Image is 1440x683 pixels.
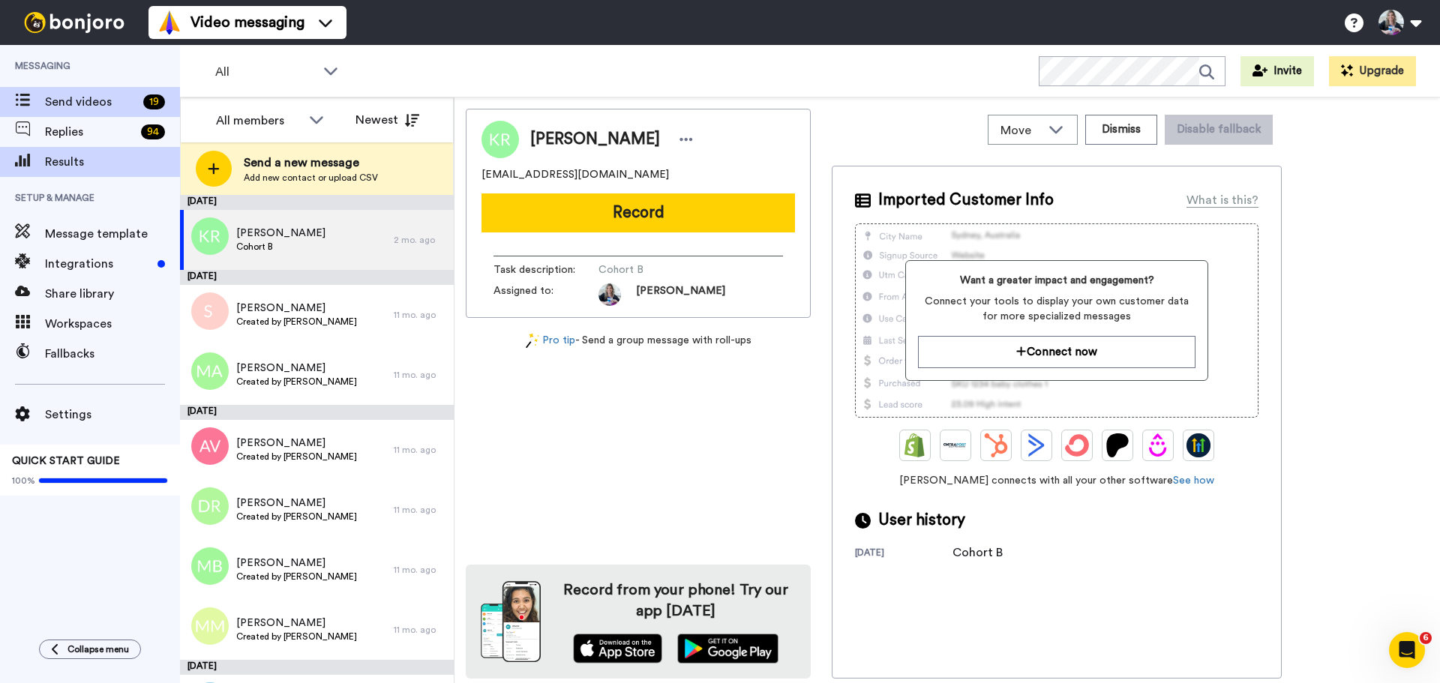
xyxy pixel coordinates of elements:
span: [PERSON_NAME] [236,226,325,241]
img: c3ca3c2c-c6a5-4eb8-8ef6-d382032d8279-1749137608.jpg [598,283,621,306]
span: Integrations [45,255,151,273]
img: appstore [573,634,662,664]
h4: Record from your phone! Try our app [DATE] [556,580,796,622]
img: Patreon [1105,433,1129,457]
span: 100% [12,475,35,487]
div: [DATE] [180,405,454,420]
span: Want a greater impact and engagement? [918,273,1195,288]
img: mb.png [191,547,229,585]
div: [DATE] [855,547,952,562]
span: Cohort B [598,262,741,277]
img: mm.png [191,607,229,645]
img: Hubspot [984,433,1008,457]
button: Connect now [918,336,1195,368]
button: Record [481,193,795,232]
span: [PERSON_NAME] [530,128,660,151]
span: Share library [45,285,180,303]
span: 6 [1420,632,1432,644]
span: Imported Customer Info [878,189,1054,211]
div: 11 mo. ago [394,369,446,381]
img: Image of Kimberlee Riles-Stewart [481,121,519,158]
button: Upgrade [1329,56,1416,86]
img: ConvertKit [1065,433,1089,457]
img: magic-wand.svg [526,333,539,349]
img: playstore [677,634,778,664]
span: Created by [PERSON_NAME] [236,631,357,643]
span: Created by [PERSON_NAME] [236,316,357,328]
span: All [215,63,316,81]
img: Shopify [903,433,927,457]
span: [PERSON_NAME] [236,361,357,376]
div: 11 mo. ago [394,444,446,456]
span: [PERSON_NAME] [636,283,725,306]
img: ActiveCampaign [1024,433,1048,457]
span: QUICK START GUIDE [12,456,120,466]
span: [PERSON_NAME] [236,301,357,316]
span: Send videos [45,93,137,111]
img: dr.png [191,487,229,525]
div: 19 [143,94,165,109]
span: [PERSON_NAME] [236,496,357,511]
div: What is this? [1186,191,1258,209]
span: Replies [45,123,135,141]
span: [PERSON_NAME] [236,556,357,571]
div: All members [216,112,301,130]
span: Created by [PERSON_NAME] [236,571,357,583]
img: ma.png [191,352,229,390]
span: Created by [PERSON_NAME] [236,511,357,523]
img: vm-color.svg [157,10,181,34]
span: Settings [45,406,180,424]
img: av.png [191,427,229,465]
span: Results [45,153,180,171]
a: See how [1173,475,1214,486]
span: Move [1000,121,1041,139]
button: Collapse menu [39,640,141,659]
span: [PERSON_NAME] connects with all your other software [855,473,1258,488]
div: Cohort B [952,544,1027,562]
img: Ontraport [943,433,967,457]
button: Invite [1240,56,1314,86]
div: [DATE] [180,660,454,675]
iframe: Intercom live chat [1389,632,1425,668]
span: Add new contact or upload CSV [244,172,378,184]
div: 2 mo. ago [394,234,446,246]
span: Assigned to: [493,283,598,306]
span: Collapse menu [67,643,129,655]
div: [DATE] [180,195,454,210]
div: 11 mo. ago [394,309,446,321]
span: User history [878,509,965,532]
a: Pro tip [526,333,575,349]
span: [EMAIL_ADDRESS][DOMAIN_NAME] [481,167,669,182]
span: Connect your tools to display your own customer data for more specialized messages [918,294,1195,324]
div: 11 mo. ago [394,564,446,576]
span: Message template [45,225,180,243]
span: Created by [PERSON_NAME] [236,451,357,463]
button: Newest [344,105,430,135]
span: Send a new message [244,154,378,172]
img: download [481,581,541,662]
button: Disable fallback [1165,115,1273,145]
img: GoHighLevel [1186,433,1210,457]
span: Video messaging [190,12,304,33]
div: [DATE] [180,270,454,285]
div: 11 mo. ago [394,624,446,636]
img: bj-logo-header-white.svg [18,12,130,33]
span: [PERSON_NAME] [236,616,357,631]
div: 94 [141,124,165,139]
span: Cohort B [236,241,325,253]
img: Drip [1146,433,1170,457]
img: kr.png [191,217,229,255]
div: - Send a group message with roll-ups [466,333,811,349]
span: Task description : [493,262,598,277]
span: [PERSON_NAME] [236,436,357,451]
span: Fallbacks [45,345,180,363]
span: Workspaces [45,315,180,333]
button: Dismiss [1085,115,1157,145]
img: s%20.png [191,292,229,330]
div: 11 mo. ago [394,504,446,516]
span: Created by [PERSON_NAME] [236,376,357,388]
